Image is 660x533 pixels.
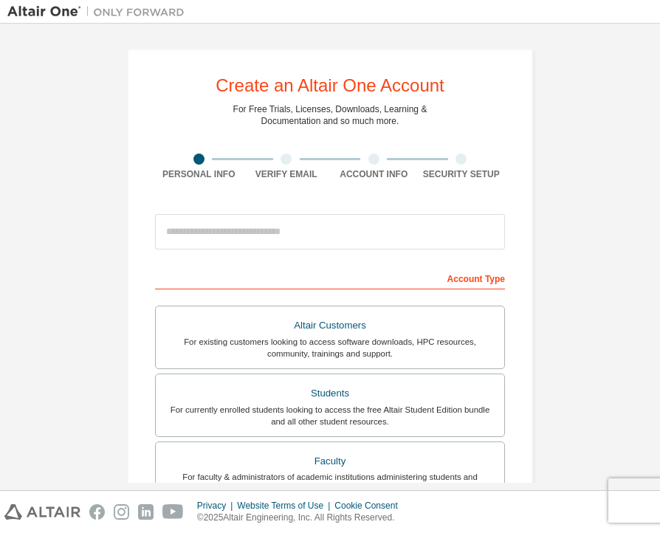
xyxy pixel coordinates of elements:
[165,404,495,427] div: For currently enrolled students looking to access the free Altair Student Edition bundle and all ...
[89,504,105,520] img: facebook.svg
[165,383,495,404] div: Students
[233,103,427,127] div: For Free Trials, Licenses, Downloads, Learning & Documentation and so much more.
[243,168,331,180] div: Verify Email
[138,504,154,520] img: linkedin.svg
[114,504,129,520] img: instagram.svg
[334,500,406,512] div: Cookie Consent
[165,336,495,360] div: For existing customers looking to access software downloads, HPC resources, community, trainings ...
[197,512,407,524] p: © 2025 Altair Engineering, Inc. All Rights Reserved.
[155,266,505,289] div: Account Type
[165,315,495,336] div: Altair Customers
[216,77,444,94] div: Create an Altair One Account
[4,504,80,520] img: altair_logo.svg
[330,168,418,180] div: Account Info
[162,504,184,520] img: youtube.svg
[197,500,237,512] div: Privacy
[237,500,334,512] div: Website Terms of Use
[165,471,495,495] div: For faculty & administrators of academic institutions administering students and accessing softwa...
[418,168,506,180] div: Security Setup
[155,168,243,180] div: Personal Info
[165,451,495,472] div: Faculty
[7,4,192,19] img: Altair One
